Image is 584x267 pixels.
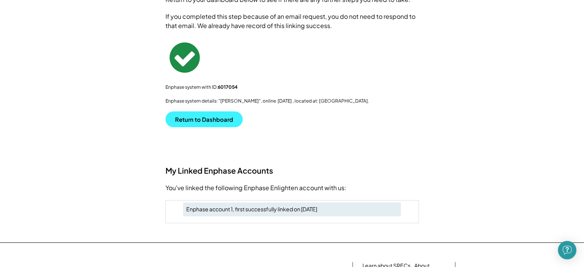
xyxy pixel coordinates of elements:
div: Open Intercom Messenger [558,241,576,259]
div: Enphase account 1, first successfully linked on [DATE] [186,206,398,213]
div: Enphase system with ID: [165,84,419,90]
div: Enphase system details: "[PERSON_NAME]", online [DATE] , located at: [GEOGRAPHIC_DATA]. [165,98,419,104]
div: If you completed this step because of an email request, you do not need to respond to that email.... [165,12,419,30]
div: You've linked the following Enphase Enlighten account with us: [165,183,419,192]
button: Return to Dashboard [165,111,243,127]
strong: 6017054 [218,84,238,90]
h3: My Linked Enphase Accounts [165,166,419,176]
